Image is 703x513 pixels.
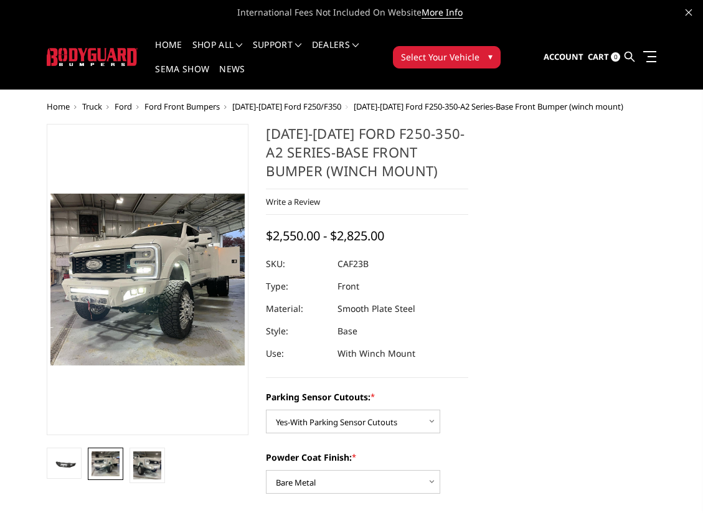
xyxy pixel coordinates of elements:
[337,320,357,342] dd: Base
[115,101,132,112] a: Ford
[192,40,243,65] a: shop all
[266,390,468,403] label: Parking Sensor Cutouts:
[232,101,341,112] a: [DATE]-[DATE] Ford F250/F350
[544,40,583,74] a: Account
[133,451,161,479] img: 2023-2025 Ford F250-350-A2 Series-Base Front Bumper (winch mount)
[266,298,328,320] dt: Material:
[219,65,245,89] a: News
[266,227,384,244] span: $2,550.00 - $2,825.00
[266,253,328,275] dt: SKU:
[337,253,369,275] dd: CAF23B
[47,124,249,435] a: 2023-2025 Ford F250-350-A2 Series-Base Front Bumper (winch mount)
[401,50,479,64] span: Select Your Vehicle
[47,101,70,112] a: Home
[266,124,468,189] h1: [DATE]-[DATE] Ford F250-350-A2 Series-Base Front Bumper (winch mount)
[588,40,620,74] a: Cart 0
[266,451,468,464] label: Powder Coat Finish:
[422,6,463,19] a: More Info
[253,40,302,65] a: Support
[588,51,609,62] span: Cart
[354,101,623,112] span: [DATE]-[DATE] Ford F250-350-A2 Series-Base Front Bumper (winch mount)
[155,40,182,65] a: Home
[337,275,359,298] dd: Front
[266,342,328,365] dt: Use:
[337,342,415,365] dd: With Winch Mount
[50,457,78,470] img: 2023-2025 Ford F250-350-A2 Series-Base Front Bumper (winch mount)
[488,50,493,63] span: ▾
[544,51,583,62] span: Account
[393,46,501,68] button: Select Your Vehicle
[266,320,328,342] dt: Style:
[155,65,209,89] a: SEMA Show
[82,101,102,112] a: Truck
[312,40,359,65] a: Dealers
[266,275,328,298] dt: Type:
[266,196,320,207] a: Write a Review
[92,451,120,476] img: 2023-2025 Ford F250-350-A2 Series-Base Front Bumper (winch mount)
[47,48,138,66] img: BODYGUARD BUMPERS
[337,298,415,320] dd: Smooth Plate Steel
[611,52,620,62] span: 0
[144,101,220,112] a: Ford Front Bumpers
